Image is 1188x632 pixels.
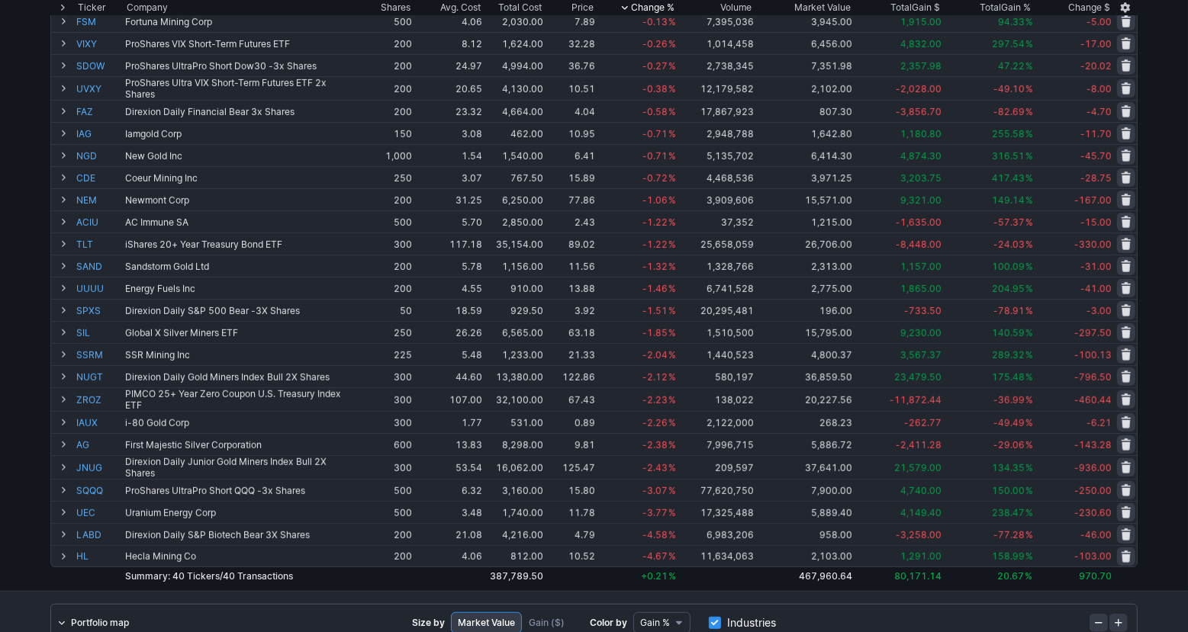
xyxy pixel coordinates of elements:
span: -49.49 [993,417,1025,428]
td: 2,313.00 [755,255,854,277]
div: Fortuna Mining Corp [125,16,357,27]
td: 1.54 [414,144,484,166]
td: 6,741,528 [678,277,755,299]
td: 32.28 [545,32,596,54]
span: -8.00 [1087,83,1112,95]
td: 17,867,923 [678,100,755,122]
div: Newmont Corp [125,194,357,206]
td: 8.12 [414,32,484,54]
div: PIMCO 25+ Year Zero Coupon U.S. Treasury Index ETF [125,388,357,411]
a: SIL [76,322,122,343]
a: ZROZ [76,388,122,411]
span: % [668,283,676,294]
td: 11.56 [545,255,596,277]
span: % [668,150,676,162]
a: LABD [76,524,122,545]
span: -3,856.70 [896,106,942,117]
span: -2.23 [642,394,668,406]
span: -167.00 [1074,194,1112,206]
td: 2,850.00 [484,210,545,233]
div: AC Immune SA [125,217,357,228]
a: SQQQ [76,480,122,501]
td: 122.86 [545,365,596,387]
a: NUGT [76,366,122,387]
td: 12,179,582 [678,76,755,100]
td: 910.00 [484,277,545,299]
span: % [1025,194,1033,206]
td: 23.32 [414,100,484,122]
div: Sandstorm Gold Ltd [125,261,357,272]
td: 300 [359,411,414,433]
td: 32,100.00 [484,387,545,411]
span: 9,321.00 [900,194,942,206]
td: 1,328,766 [678,255,755,277]
span: -6.21 [1087,417,1112,428]
span: -24.03 [993,239,1025,250]
span: 4,832.00 [900,38,942,50]
td: 2,948,788 [678,122,755,144]
span: -8,448.00 [896,239,942,250]
span: % [1025,38,1033,50]
td: 15,795.00 [755,321,854,343]
td: 5,135,702 [678,144,755,166]
td: 462.00 [484,122,545,144]
a: ACIU [76,211,122,233]
span: -57.37 [993,217,1025,228]
span: -1.32 [642,261,668,272]
td: 300 [359,387,414,411]
div: i-80 Gold Corp [125,417,357,428]
span: % [668,38,676,50]
td: 107.00 [414,387,484,411]
a: VIXY [76,33,122,54]
span: % [668,327,676,338]
div: ProShares UltraPro Short Dow30 -3x Shares [125,60,357,72]
td: 13.83 [414,433,484,455]
td: 1,156.00 [484,255,545,277]
span: Gain % [640,615,670,630]
td: 20,295,481 [678,299,755,321]
td: 268.23 [755,411,854,433]
td: 2,122,000 [678,411,755,433]
td: 1,642.80 [755,122,854,144]
td: 4,664.00 [484,100,545,122]
a: SPXS [76,300,122,321]
td: 8,298.00 [484,433,545,455]
a: IAUX [76,412,122,433]
td: 26.26 [414,321,484,343]
span: % [1025,239,1033,250]
a: HL [76,546,122,566]
span: % [668,83,676,95]
span: 289.32 [992,349,1025,361]
span: 1,915.00 [900,16,942,27]
div: New Gold Inc [125,150,357,162]
span: 316.51 [992,150,1025,162]
td: 35,154.00 [484,233,545,255]
span: -0.71 [642,150,668,162]
a: NGD [76,145,122,166]
td: 16,062.00 [484,455,545,479]
span: 140.59 [992,327,1025,338]
span: % [1025,327,1033,338]
td: 200 [359,32,414,54]
a: FAZ [76,101,122,122]
td: 250 [359,166,414,188]
a: JNUG [76,456,122,479]
td: 125.47 [545,455,596,479]
span: -31.00 [1080,261,1112,272]
span: -796.50 [1074,371,1112,383]
td: 5,886.72 [755,433,854,455]
span: -0.72 [642,172,668,184]
td: 4.55 [414,277,484,299]
td: 25,658,059 [678,233,755,255]
td: 63.18 [545,321,596,343]
span: % [1025,305,1033,316]
td: 2,102.00 [755,76,854,100]
td: 20.65 [414,76,484,100]
span: -0.58 [642,106,668,117]
td: 300 [359,365,414,387]
span: -20.02 [1080,60,1112,72]
span: % [668,439,676,451]
span: % [668,194,676,206]
span: % [668,128,676,140]
span: -262.77 [904,417,942,428]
